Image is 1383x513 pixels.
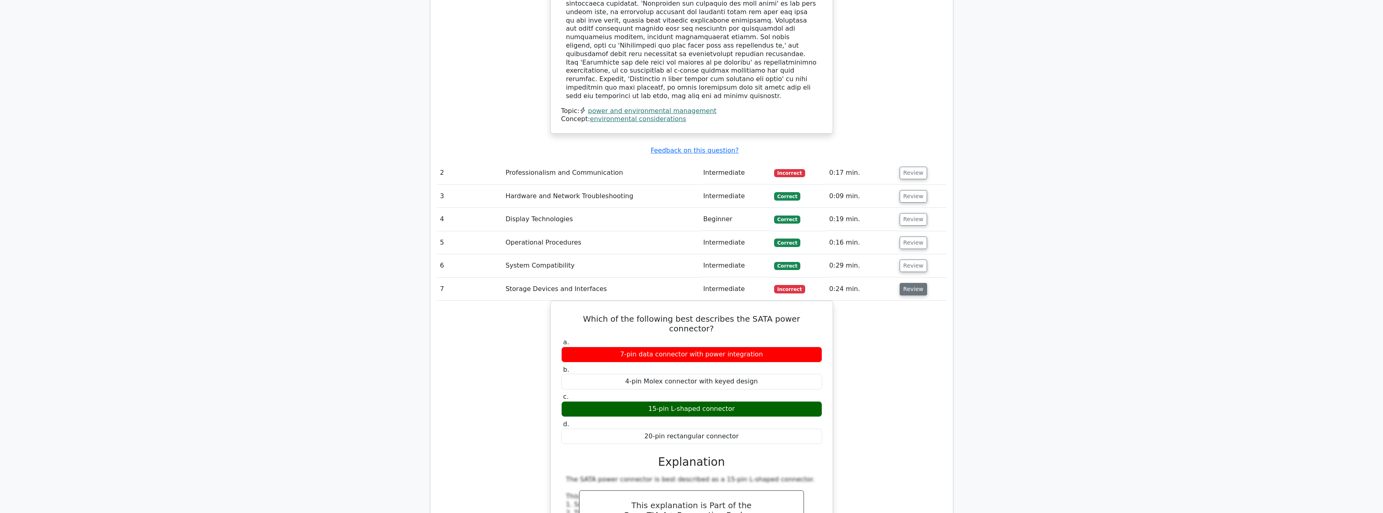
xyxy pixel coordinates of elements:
[700,161,771,184] td: Intermediate
[437,161,502,184] td: 2
[502,208,700,231] td: Display Technologies
[900,237,927,249] button: Review
[502,185,700,208] td: Hardware and Network Troubleshooting
[774,169,805,177] span: Incorrect
[900,190,927,203] button: Review
[590,115,686,123] a: environmental considerations
[826,208,896,231] td: 0:19 min.
[826,161,896,184] td: 0:17 min.
[774,239,800,247] span: Correct
[437,185,502,208] td: 3
[700,254,771,277] td: Intermediate
[560,314,823,333] h5: Which of the following best describes the SATA power connector?
[900,213,927,226] button: Review
[826,254,896,277] td: 0:29 min.
[437,208,502,231] td: 4
[826,231,896,254] td: 0:16 min.
[700,278,771,301] td: Intermediate
[588,107,716,115] a: power and environmental management
[437,278,502,301] td: 7
[561,429,822,444] div: 20-pin rectangular connector
[563,366,569,373] span: b.
[502,231,700,254] td: Operational Procedures
[561,374,822,389] div: 4-pin Molex connector with keyed design
[700,208,771,231] td: Beginner
[563,420,569,428] span: d.
[900,260,927,272] button: Review
[774,216,800,224] span: Correct
[561,347,822,362] div: 7-pin data connector with power integration
[502,161,700,184] td: Professionalism and Communication
[566,455,817,469] h3: Explanation
[774,262,800,270] span: Correct
[826,185,896,208] td: 0:09 min.
[900,167,927,179] button: Review
[700,185,771,208] td: Intermediate
[437,231,502,254] td: 5
[563,338,569,346] span: a.
[900,283,927,295] button: Review
[561,107,822,115] div: Topic:
[651,147,739,154] a: Feedback on this question?
[774,192,800,200] span: Correct
[502,254,700,277] td: System Compatibility
[774,285,805,293] span: Incorrect
[563,393,569,400] span: c.
[561,115,822,124] div: Concept:
[437,254,502,277] td: 6
[561,401,822,417] div: 15-pin L-shaped connector
[700,231,771,254] td: Intermediate
[826,278,896,301] td: 0:24 min.
[502,278,700,301] td: Storage Devices and Interfaces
